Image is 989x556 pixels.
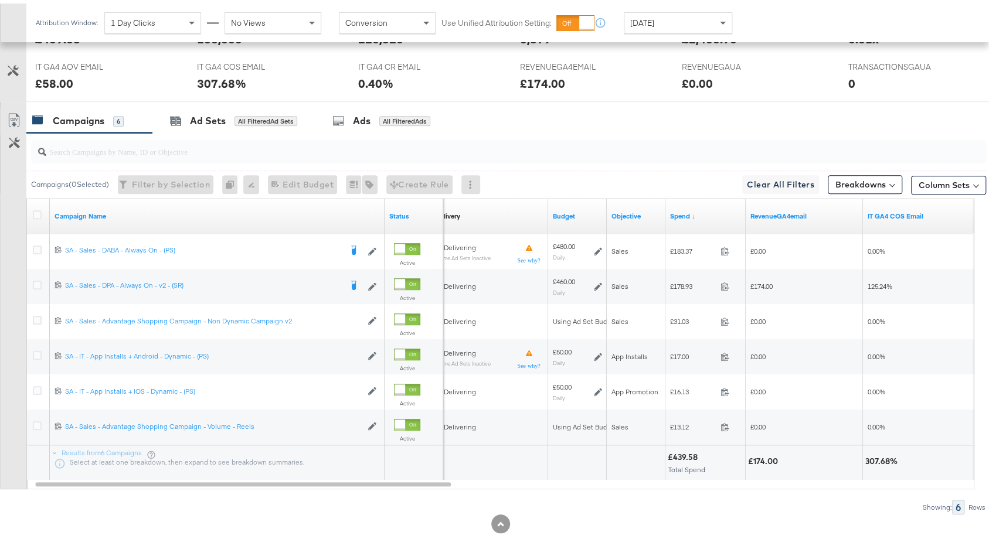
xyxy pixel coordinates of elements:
[611,243,628,252] span: Sales
[553,379,572,388] div: £50.00
[394,326,420,333] label: Active
[670,278,716,287] span: £178.93
[750,278,773,287] span: £174.00
[65,313,362,323] a: SA - Sales - Advantage Shopping Campaign - Non Dynamic Campaign v2
[828,172,902,190] button: Breakdowns
[35,15,98,23] div: Attribution Window:
[682,58,770,69] span: REVENUEGAUA
[668,462,705,470] span: Total Spend
[444,419,476,428] span: Delivering
[444,313,476,322] span: Delivering
[436,208,460,217] div: Delivery
[394,431,420,439] label: Active
[865,452,901,463] div: 307.68%
[848,58,936,69] span: TRANSACTIONSGAUA
[358,71,393,88] div: 0.40%
[868,243,885,252] span: 0.00%
[747,174,814,189] span: Clear All Filters
[748,452,781,463] div: £174.00
[394,291,420,298] label: Active
[345,14,388,25] span: Conversion
[441,14,552,25] label: Use Unified Attribution Setting:
[65,348,362,358] a: SA - IT - App Installs + Android - Dynamic - (PS)
[750,243,766,252] span: £0.00
[65,277,341,286] div: SA - Sales - DPA - Always On - v2 - (SR)
[670,419,716,428] span: £13.12
[65,313,362,322] div: SA - Sales - Advantage Shopping Campaign - Non Dynamic Campaign v2
[868,208,976,217] a: IT NET COS _ GA4
[113,112,124,123] div: 6
[231,14,266,25] span: No Views
[848,71,855,88] div: 0
[611,313,628,322] span: Sales
[553,274,575,283] div: £460.00
[379,112,430,123] div: All Filtered Ads
[358,58,446,69] span: IT GA4 CR EMAIL
[234,112,297,123] div: All Filtered Ad Sets
[444,345,476,354] span: Delivering
[394,255,420,263] label: Active
[553,285,565,292] sub: Daily
[65,383,362,393] a: SA - IT - App Installs + IOS - Dynamic - (PS)
[750,208,858,217] a: Transaction Revenue - The total sale revenue
[553,313,618,323] div: Using Ad Set Budget
[611,384,658,393] span: App Promotion
[553,238,575,248] div: £480.00
[190,111,226,124] div: Ad Sets
[922,500,952,508] div: Showing:
[35,58,123,69] span: IT GA4 AOV EMAIL
[389,208,439,217] a: Shows the current state of your Ad Campaign.
[868,349,885,357] span: 0.00%
[394,396,420,404] label: Active
[65,418,362,428] div: SA - Sales - Advantage Shopping Campaign - Volume - Reels
[868,278,892,287] span: 125.24%
[611,208,661,217] a: Your campaign's objective.
[968,500,986,508] div: Rows
[65,242,341,251] div: SA - Sales - DABA - Always On - (PS)
[868,384,885,393] span: 0.00%
[670,313,716,322] span: £31.03
[553,344,572,353] div: £50.00
[520,71,565,88] div: £174.00
[197,58,285,69] span: IT GA4 COS EMAIL
[630,14,654,25] span: [DATE]
[670,384,716,393] span: £16.13
[394,361,420,369] label: Active
[682,71,713,88] div: £0.00
[670,349,716,357] span: £17.00
[65,418,362,428] a: SA - Sales - Advantage Shopping Campaign - Volume - Reels
[520,58,608,69] span: REVENUEGA4EMAIL
[611,349,648,357] span: App Installs
[750,313,766,322] span: £0.00
[911,172,986,191] button: Column Sets
[742,172,819,190] button: Clear All Filters
[111,14,155,25] span: 1 Day Clicks
[553,356,565,363] sub: Daily
[750,349,766,357] span: £0.00
[553,208,602,217] a: The maximum amount you're willing to spend on your ads, on average each day or over the lifetime ...
[611,278,628,287] span: Sales
[553,250,565,257] sub: Daily
[353,111,371,124] div: Ads
[444,240,476,248] span: Delivering
[436,357,491,363] sub: Some Ad Sets Inactive
[436,208,460,217] a: Reflects the ability of your Ad Campaign to achieve delivery based on ad states, schedule and bud...
[53,111,104,124] div: Campaigns
[670,208,741,217] a: The total amount spent to date.
[750,384,766,393] span: £0.00
[868,419,885,428] span: 0.00%
[436,251,491,258] sub: Some Ad Sets Inactive
[35,71,73,88] div: £58.00
[668,448,701,459] div: £439.58
[868,313,885,322] span: 0.00%
[31,176,109,186] div: Campaigns ( 0 Selected)
[611,419,628,428] span: Sales
[553,391,565,398] sub: Daily
[952,496,964,511] div: 6
[46,132,899,155] input: Search Campaigns by Name, ID or Objective
[55,208,380,217] a: Your campaign name.
[670,243,716,252] span: £183.37
[750,419,766,428] span: £0.00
